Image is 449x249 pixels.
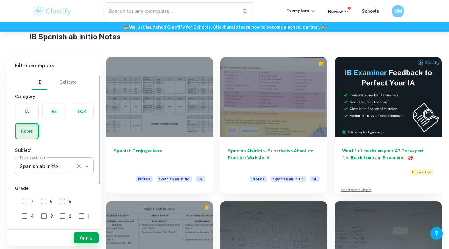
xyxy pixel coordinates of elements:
a: Want full marks on yourIA? Get expert feedback from an IB examiner!PromotedAdvertise with Clastify [335,57,442,194]
button: MM [392,5,404,17]
span: 5 [69,198,71,205]
img: Clastify logo [32,5,72,17]
span: 1 [88,213,89,220]
h6: Grade [15,185,94,192]
h6: We just launched Clastify for Schools. Click to learn how to become a school partner. [1,24,448,31]
button: Apply [74,232,99,243]
div: Filter type choice [32,75,76,90]
button: College [60,75,76,90]
button: Clear [75,162,83,171]
button: TOK [70,104,93,119]
span: Notes [136,176,153,182]
div: Premium [204,204,210,211]
span: 🏫 [124,25,129,30]
a: Spanish ConjugationsNotesSpanish ab initioSL [106,57,213,194]
h6: Category [15,93,94,100]
h6: Subject [15,147,94,154]
span: Notes [250,176,267,182]
h6: Spanish Ab Initio - Superlativo Absoluto Practice Worksheet [228,147,320,168]
span: Spanish ab initio [157,176,192,182]
span: 🎯 [408,155,413,160]
span: 7 [31,198,34,205]
span: Spanish ab initio [271,176,306,182]
h6: Want full marks on your IA ? Get expert feedback from an IB examiner! [342,147,434,161]
span: 4 [31,213,34,220]
input: Search for any exemplars... [104,2,237,20]
button: Help and Feedback [430,227,443,240]
button: EE [43,104,66,119]
a: Spanish Ab Initio - Superlativo Absoluto Practice WorksheetNotesSpanish ab initioSL [220,57,327,194]
button: Notes [16,124,38,139]
img: Thumbnail [335,57,442,137]
span: Promoted [409,169,434,176]
h6: Filter exemplars [7,57,101,75]
h6: MM [394,8,402,15]
p: Exemplars [287,7,316,14]
button: IB [32,75,47,90]
a: here [224,25,234,30]
span: 2 [69,213,71,220]
p: Review [328,8,349,15]
span: 6 [50,198,53,205]
span: SL [196,176,205,182]
h1: IB Spanish ab initio Notes [29,31,420,42]
a: Advertise with Clastify [341,188,371,192]
button: Open [83,162,91,171]
label: Type a subject [19,155,45,160]
span: 3 [50,213,53,220]
div: Premium [318,60,324,67]
span: 🏫 [320,25,326,30]
h6: Spanish Conjugations [113,147,205,168]
span: SL [310,176,320,182]
button: IA [15,104,38,119]
a: Schools [362,9,379,14]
